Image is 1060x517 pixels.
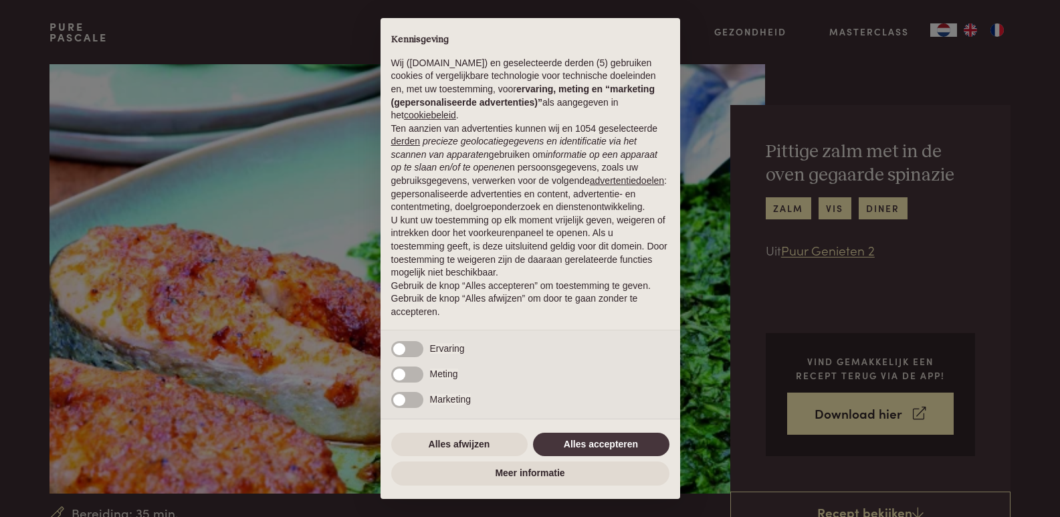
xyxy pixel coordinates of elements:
[391,136,637,160] em: precieze geolocatiegegevens en identificatie via het scannen van apparaten
[391,84,655,108] strong: ervaring, meting en “marketing (gepersonaliseerde advertenties)”
[391,135,421,148] button: derden
[391,57,669,122] p: Wij ([DOMAIN_NAME]) en geselecteerde derden (5) gebruiken cookies of vergelijkbare technologie vo...
[391,461,669,486] button: Meer informatie
[430,343,465,354] span: Ervaring
[391,280,669,319] p: Gebruik de knop “Alles accepteren” om toestemming te geven. Gebruik de knop “Alles afwijzen” om d...
[391,34,669,46] h2: Kennisgeving
[430,394,471,405] span: Marketing
[391,214,669,280] p: U kunt uw toestemming op elk moment vrijelijk geven, weigeren of intrekken door het voorkeurenpan...
[590,175,664,188] button: advertentiedoelen
[404,110,456,120] a: cookiebeleid
[533,433,669,457] button: Alles accepteren
[391,149,658,173] em: informatie op een apparaat op te slaan en/of te openen
[391,433,528,457] button: Alles afwijzen
[391,122,669,214] p: Ten aanzien van advertenties kunnen wij en 1054 geselecteerde gebruiken om en persoonsgegevens, z...
[430,369,458,379] span: Meting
